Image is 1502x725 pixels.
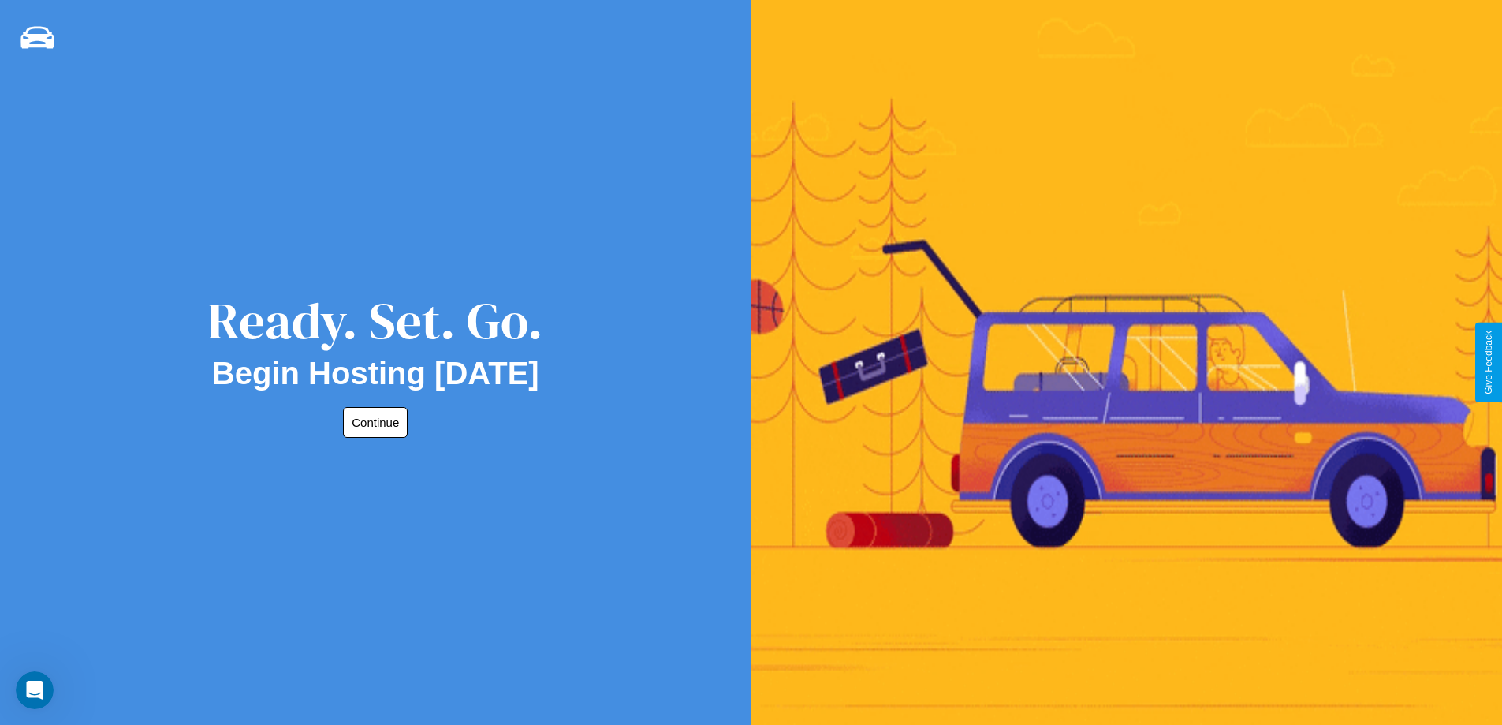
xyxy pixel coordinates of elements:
iframe: Intercom live chat [16,671,54,709]
button: Continue [343,407,408,438]
h2: Begin Hosting [DATE] [212,356,539,391]
div: Give Feedback [1483,331,1494,394]
div: Ready. Set. Go. [207,286,543,356]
